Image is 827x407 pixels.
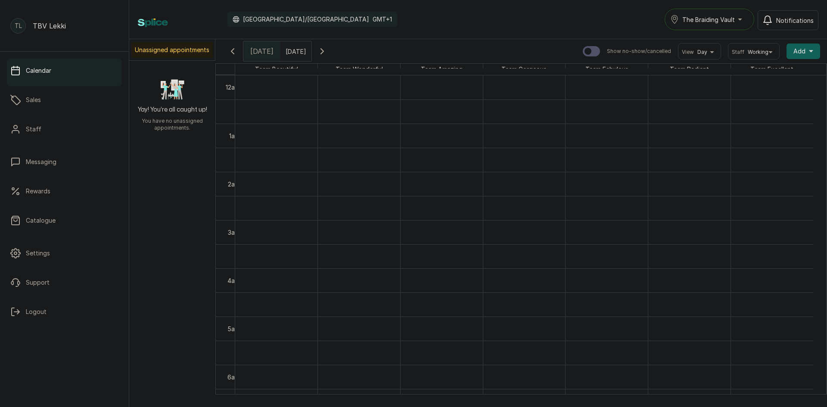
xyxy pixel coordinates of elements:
p: Staff [26,125,41,134]
button: Logout [7,300,122,324]
a: Sales [7,88,122,112]
a: Staff [7,117,122,141]
span: [DATE] [250,46,274,56]
a: Calendar [7,59,122,83]
span: The Braiding Vault [682,15,735,24]
div: 5am [226,324,241,333]
span: Team Fabulous [584,64,630,75]
p: Calendar [26,66,51,75]
div: 4am [226,276,241,285]
div: 2am [226,180,241,189]
span: Team Gorgeous [500,64,548,75]
span: Notifications [776,16,814,25]
a: Support [7,270,122,295]
span: Team Excellent [749,64,795,75]
p: Support [26,278,50,287]
a: Rewards [7,179,122,203]
a: Messaging [7,150,122,174]
div: [DATE] [243,41,280,61]
a: Settings [7,241,122,265]
button: ViewDay [682,49,717,56]
div: 3am [226,228,241,237]
p: Logout [26,308,47,316]
p: GMT+1 [373,15,392,24]
p: Show no-show/cancelled [607,48,671,55]
span: Add [793,47,805,56]
p: Rewards [26,187,50,196]
div: 12am [224,83,241,92]
p: Settings [26,249,50,258]
button: Add [787,43,820,59]
span: View [682,49,694,56]
span: Team Amazing [419,64,464,75]
span: Staff [732,49,744,56]
span: Team Wonderful [334,64,385,75]
span: Day [697,49,707,56]
p: You have no unassigned appointments. [134,118,210,131]
button: StaffWorking [732,49,776,56]
p: Catalogue [26,216,56,225]
button: Notifications [758,10,818,30]
div: 1am [227,131,241,140]
a: Catalogue [7,208,122,233]
span: Team Beautiful [253,64,300,75]
p: [GEOGRAPHIC_DATA]/[GEOGRAPHIC_DATA] [243,15,369,24]
p: Unassigned appointments [131,42,213,58]
span: Team Radiant [668,64,711,75]
p: TL [15,22,22,30]
button: The Braiding Vault [665,9,754,30]
h2: Yay! You’re all caught up! [138,106,207,114]
p: Sales [26,96,41,104]
p: TBV Lekki [33,21,66,31]
p: Messaging [26,158,56,166]
div: 6am [226,373,241,382]
span: Working [748,49,768,56]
